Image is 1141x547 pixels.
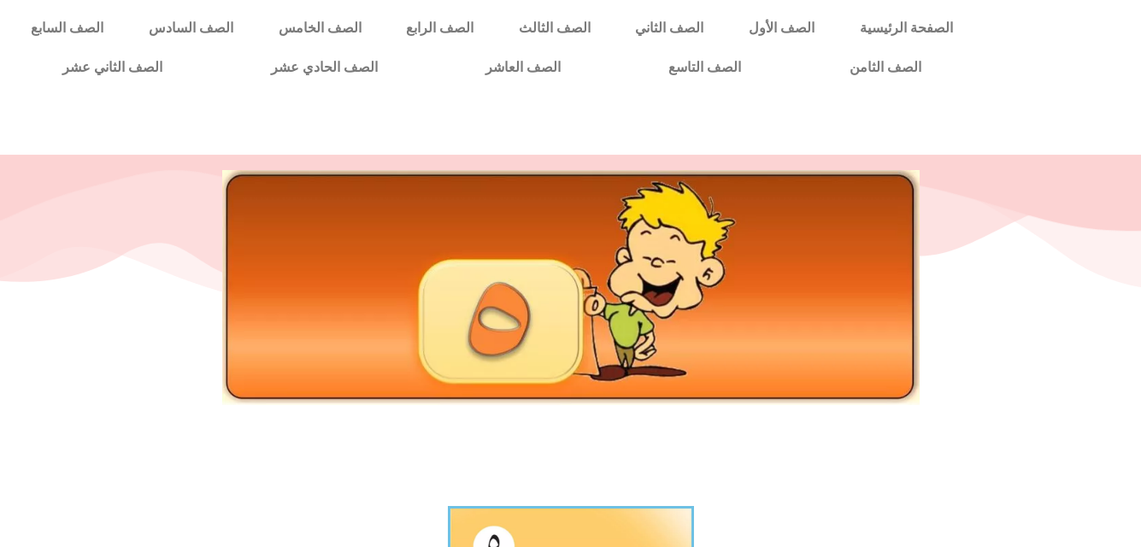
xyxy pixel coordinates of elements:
[384,9,497,48] a: الصف الرابع
[726,9,838,48] a: الصف الأول
[216,48,431,87] a: الصف الحادي عشر
[432,48,615,87] a: الصف العاشر
[9,9,126,48] a: الصف السابع
[9,48,216,87] a: الصف الثاني عشر
[126,9,256,48] a: الصف السادس
[837,9,975,48] a: الصفحة الرئيسية
[795,48,974,87] a: الصف الثامن
[256,9,384,48] a: الصف الخامس
[613,9,726,48] a: الصف الثاني
[615,48,795,87] a: الصف التاسع
[496,9,613,48] a: الصف الثالث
